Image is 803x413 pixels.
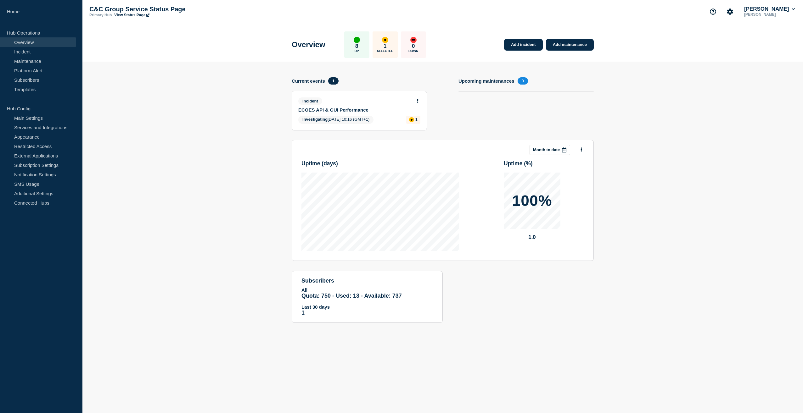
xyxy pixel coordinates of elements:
div: up [354,37,360,43]
p: Affected [377,49,393,53]
p: Last 30 days [301,304,433,310]
a: Add maintenance [546,39,594,51]
h3: Uptime ( days ) [301,160,338,167]
span: Investigating [302,117,328,122]
p: 1.0 [504,234,560,240]
button: [PERSON_NAME] [743,6,796,12]
p: All [301,287,433,293]
p: Up [355,49,359,53]
button: Account settings [723,5,737,18]
p: Down [408,49,418,53]
a: View Status Page [114,13,149,17]
button: Support [706,5,720,18]
div: affected [382,37,388,43]
h4: Upcoming maintenances [458,78,514,84]
span: Incident [298,97,322,105]
h4: Current events [292,78,325,84]
h4: subscribers [301,278,433,284]
a: ECOES API & GUI Performance [298,107,412,113]
p: Month to date [533,147,560,152]
p: Primary Hub [89,13,112,17]
p: C&C Group Service Status Page [89,6,215,13]
div: down [410,37,417,43]
div: affected [409,117,414,122]
h1: Overview [292,40,325,49]
p: 1 [384,43,386,49]
span: 1 [328,77,339,85]
p: 0 [412,43,415,49]
h3: Uptime ( % ) [504,160,533,167]
a: Add incident [504,39,543,51]
p: 1 [415,117,418,122]
p: 8 [355,43,358,49]
button: Month to date [530,145,570,155]
p: 1 [301,310,433,316]
span: Quota: 750 - Used: 13 - Available: 737 [301,293,402,299]
span: [DATE] 10:16 (GMT+1) [298,116,373,124]
p: 100% [512,193,552,208]
span: 0 [518,77,528,85]
p: [PERSON_NAME] [743,12,796,17]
